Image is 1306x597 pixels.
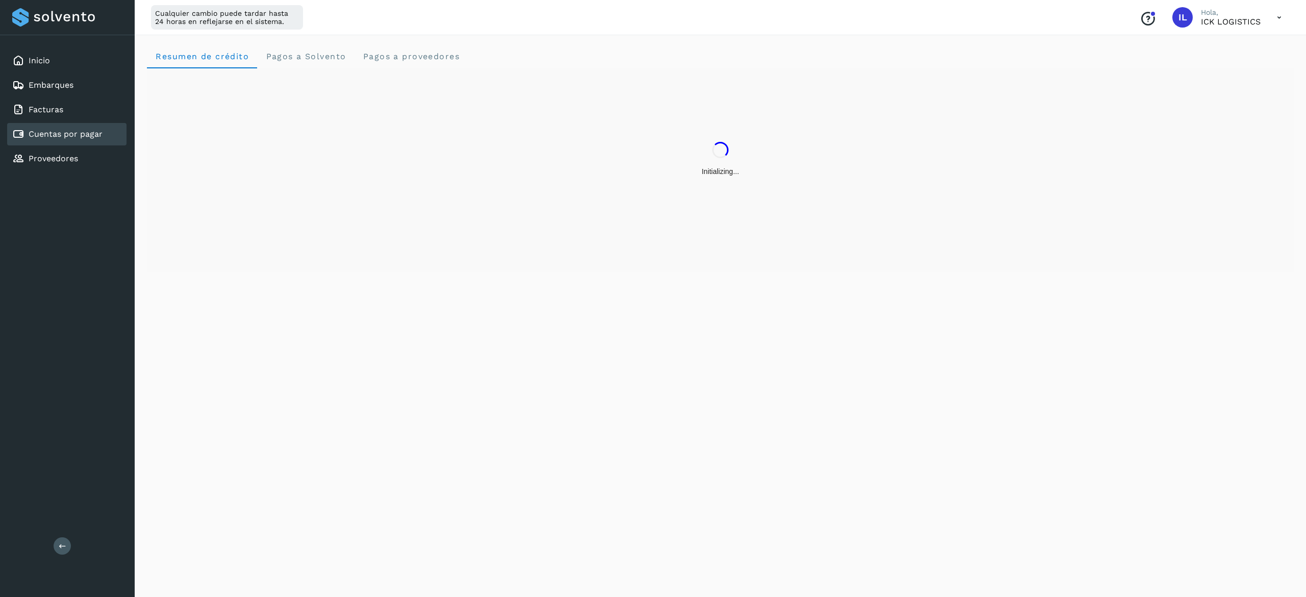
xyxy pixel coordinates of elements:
span: Pagos a proveedores [362,52,460,61]
div: Proveedores [7,147,127,170]
div: Facturas [7,98,127,121]
a: Embarques [29,80,73,90]
p: Hola, [1201,8,1261,17]
a: Proveedores [29,154,78,163]
div: Embarques [7,74,127,96]
span: Pagos a Solvento [265,52,346,61]
a: Inicio [29,56,50,65]
div: Cuentas por pagar [7,123,127,145]
a: Cuentas por pagar [29,129,103,139]
div: Cualquier cambio puede tardar hasta 24 horas en reflejarse en el sistema. [151,5,303,30]
span: Resumen de crédito [155,52,249,61]
div: Inicio [7,49,127,72]
p: ICK LOGISTICS [1201,17,1261,27]
a: Facturas [29,105,63,114]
